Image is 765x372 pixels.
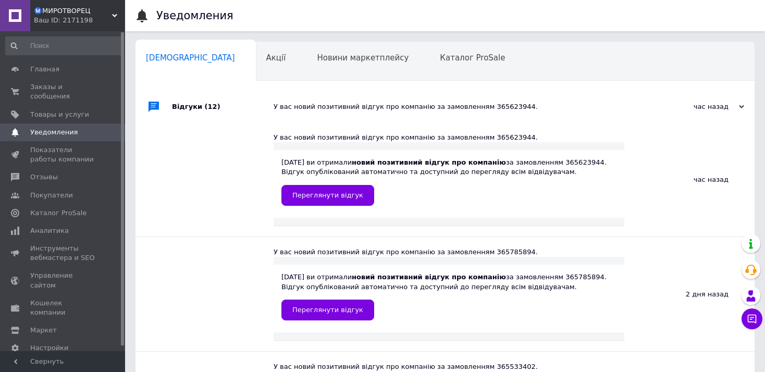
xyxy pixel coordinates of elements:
a: Переглянути відгук [281,185,374,206]
span: Уведомления [30,128,78,137]
div: [DATE] ви отримали за замовленням 365623944. Відгук опублікований автоматично та доступний до пер... [281,158,616,205]
a: Переглянути відгук [281,300,374,320]
span: Покупатели [30,191,73,200]
span: Переглянути відгук [292,191,363,199]
span: Каталог ProSale [440,53,505,63]
span: Каталог ProSale [30,208,87,218]
span: Главная [30,65,59,74]
b: новий позитивний відгук про компанію [352,273,506,281]
div: час назад [640,102,744,111]
span: Товары и услуги [30,110,89,119]
span: Заказы и сообщения [30,82,96,101]
span: Переглянути відгук [292,306,363,314]
div: У вас новий позитивний відгук про компанію за замовленням 365785894. [274,247,624,257]
div: Ваш ID: 2171198 [34,16,125,25]
span: Кошелек компании [30,299,96,317]
input: Поиск [5,36,123,55]
span: Акції [266,53,286,63]
div: [DATE] ви отримали за замовленням 365785894. Відгук опублікований автоматично та доступний до пер... [281,272,616,320]
span: Настройки [30,343,68,353]
span: (12) [205,103,220,110]
div: У вас новий позитивний відгук про компанію за замовленням 365623944. [274,102,640,111]
div: У вас новий позитивний відгук про компанію за замовленням 365533402. [274,362,624,371]
button: Чат с покупателем [742,308,762,329]
span: Аналитика [30,226,69,235]
b: новий позитивний відгук про компанію [352,158,506,166]
span: Новини маркетплейсу [317,53,409,63]
span: Отзывы [30,172,58,182]
h1: Уведомления [156,9,233,22]
div: Відгуки [172,91,274,122]
div: час назад [624,122,755,237]
span: Инструменты вебмастера и SEO [30,244,96,263]
div: 2 дня назад [624,237,755,351]
span: Управление сайтом [30,271,96,290]
span: Ⓜ️МИРОТВОРЕЦ [34,6,112,16]
span: Показатели работы компании [30,145,96,164]
span: [DEMOGRAPHIC_DATA] [146,53,235,63]
div: У вас новий позитивний відгук про компанію за замовленням 365623944. [274,133,624,142]
span: Маркет [30,326,57,335]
